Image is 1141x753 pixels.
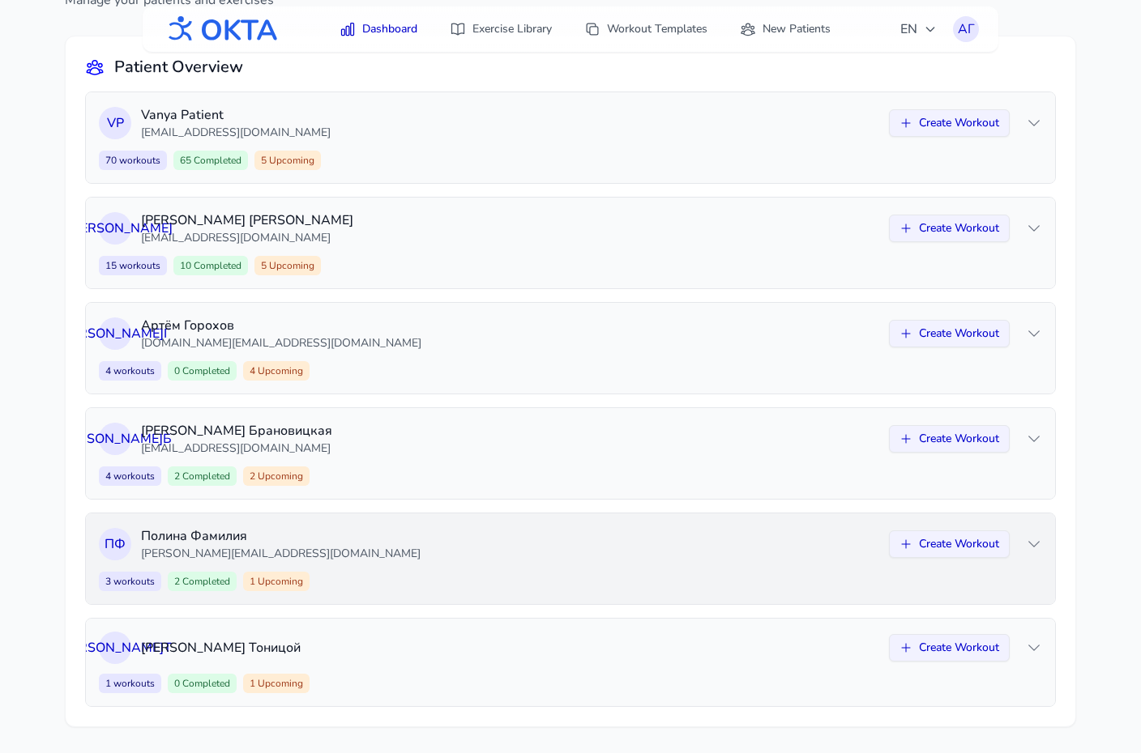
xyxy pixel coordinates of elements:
span: Upcoming [255,470,303,483]
button: Create Workout [889,425,1010,453]
p: Vanya Patient [141,105,879,125]
a: New Patients [730,15,840,44]
p: [EMAIL_ADDRESS][DOMAIN_NAME] [141,440,879,457]
a: Dashboard [330,15,427,44]
span: Upcoming [255,575,303,588]
span: workouts [111,677,155,690]
p: [EMAIL_ADDRESS][DOMAIN_NAME] [141,125,879,141]
span: Completed [180,575,230,588]
span: [PERSON_NAME] Т [59,638,172,657]
span: Completed [191,259,241,272]
span: V P [107,113,124,133]
p: [PERSON_NAME] Брановицкая [141,421,879,440]
span: [PERSON_NAME] Б [58,429,172,449]
span: Upcoming [267,154,314,167]
span: workouts [111,575,155,588]
span: Completed [191,154,241,167]
button: Create Workout [889,530,1010,558]
h2: Patient Overview [114,56,243,79]
span: 5 [254,151,321,170]
span: 3 [99,572,161,591]
span: 70 [99,151,167,170]
span: 5 [254,256,321,275]
a: Workout Templates [575,15,717,44]
span: О [PERSON_NAME] [58,219,173,238]
span: 2 [168,466,237,486]
span: 2 [168,572,237,591]
p: [DOMAIN_NAME][EMAIL_ADDRESS][DOMAIN_NAME] [141,335,879,351]
span: workouts [117,259,160,272]
span: [PERSON_NAME] Г [59,324,171,343]
a: Exercise Library [440,15,562,44]
span: workouts [111,470,155,483]
span: 10 [173,256,248,275]
p: [PERSON_NAME] [PERSON_NAME] [141,211,879,230]
button: Create Workout [889,215,1010,242]
span: 2 [243,466,310,486]
span: Upcoming [255,364,303,377]
span: 1 [243,674,310,693]
span: workouts [117,154,160,167]
p: [PERSON_NAME] Тоницой [141,638,879,657]
span: Completed [180,677,230,690]
span: 15 [99,256,167,275]
p: [PERSON_NAME][EMAIL_ADDRESS][DOMAIN_NAME] [141,546,879,562]
span: П Ф [105,534,126,554]
span: 4 [99,361,161,381]
span: workouts [111,364,155,377]
button: EN [891,13,947,45]
span: Upcoming [255,677,303,690]
button: Create Workout [889,109,1010,137]
span: Completed [180,364,230,377]
span: 4 [99,466,161,486]
button: Create Workout [889,634,1010,662]
p: [EMAIL_ADDRESS][DOMAIN_NAME] [141,230,879,246]
span: 1 [243,572,310,591]
span: 4 [243,361,310,381]
span: EN [900,19,937,39]
button: Create Workout [889,320,1010,347]
img: OKTA logo [162,8,279,50]
span: 0 [168,674,237,693]
p: Полина Фамилия [141,526,879,546]
span: Upcoming [267,259,314,272]
span: 65 [173,151,248,170]
button: АГ [953,16,979,42]
span: 1 [99,674,161,693]
span: Completed [180,470,230,483]
p: Артём Горохов [141,316,879,335]
span: 0 [168,361,237,381]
